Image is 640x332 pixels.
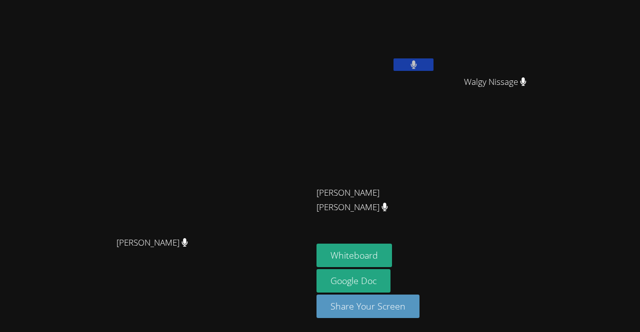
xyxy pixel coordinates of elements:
[464,75,526,89] span: Walgy Nissage
[116,236,188,250] span: [PERSON_NAME]
[316,244,392,267] button: Whiteboard
[316,295,419,318] button: Share Your Screen
[316,186,427,215] span: [PERSON_NAME] [PERSON_NAME]
[316,269,390,293] a: Google Doc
